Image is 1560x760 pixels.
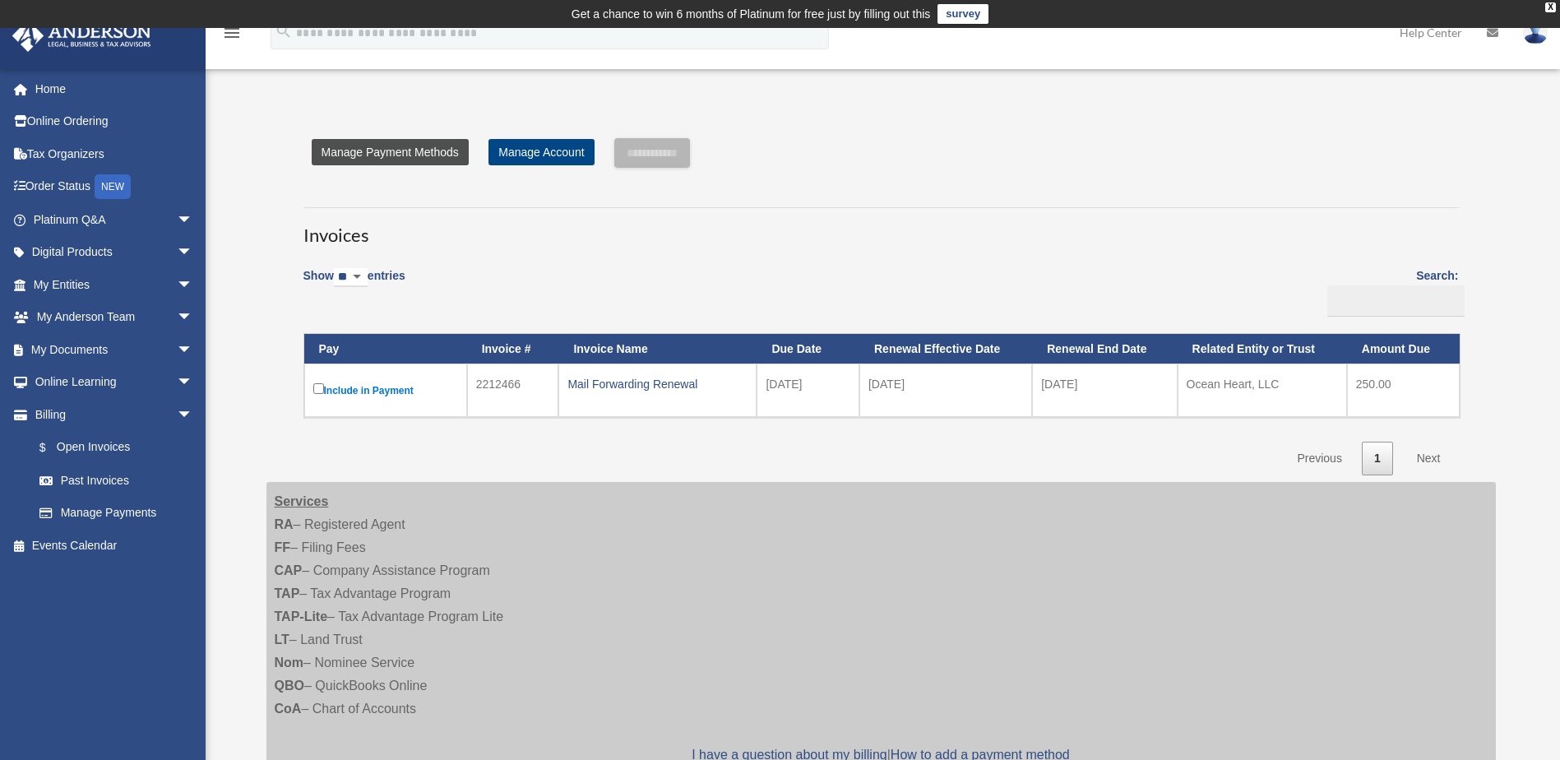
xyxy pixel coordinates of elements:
th: Related Entity or Trust: activate to sort column ascending [1178,334,1347,364]
th: Renewal Effective Date: activate to sort column ascending [859,334,1032,364]
strong: QBO [275,679,304,693]
input: Search: [1327,285,1465,317]
th: Pay: activate to sort column descending [304,334,467,364]
th: Due Date: activate to sort column ascending [757,334,859,364]
td: [DATE] [757,364,859,417]
a: survey [937,4,988,24]
a: Home [12,72,218,105]
a: My Anderson Teamarrow_drop_down [12,301,218,334]
strong: RA [275,517,294,531]
a: 1 [1362,442,1393,475]
div: close [1545,2,1556,12]
td: 250.00 [1347,364,1460,417]
i: search [275,22,293,40]
select: Showentries [334,268,368,287]
strong: Nom [275,656,304,670]
th: Renewal End Date: activate to sort column ascending [1032,334,1177,364]
span: arrow_drop_down [177,301,210,335]
strong: Services [275,494,329,508]
strong: TAP-Lite [275,609,328,623]
strong: CAP [275,563,303,577]
a: Billingarrow_drop_down [12,398,210,431]
span: arrow_drop_down [177,236,210,270]
a: Order StatusNEW [12,170,218,204]
input: Include in Payment [313,383,324,394]
a: Online Learningarrow_drop_down [12,366,218,399]
span: $ [49,438,57,458]
span: arrow_drop_down [177,203,210,237]
th: Amount Due: activate to sort column ascending [1347,334,1460,364]
a: My Documentsarrow_drop_down [12,333,218,366]
div: Mail Forwarding Renewal [567,373,748,396]
i: menu [222,23,242,43]
a: Past Invoices [23,464,210,497]
div: NEW [95,174,131,199]
a: Previous [1285,442,1354,475]
strong: CoA [275,702,302,716]
label: Search: [1322,266,1459,317]
a: Manage Account [488,139,594,165]
a: My Entitiesarrow_drop_down [12,268,218,301]
span: arrow_drop_down [177,366,210,400]
td: [DATE] [1032,364,1177,417]
a: Tax Organizers [12,137,218,170]
img: Anderson Advisors Platinum Portal [7,20,156,52]
span: arrow_drop_down [177,398,210,432]
a: $Open Invoices [23,431,201,465]
td: 2212466 [467,364,559,417]
span: arrow_drop_down [177,333,210,367]
a: menu [222,29,242,43]
td: [DATE] [859,364,1032,417]
a: Next [1405,442,1453,475]
a: Events Calendar [12,529,218,562]
div: Get a chance to win 6 months of Platinum for free just by filling out this [572,4,931,24]
h3: Invoices [303,207,1459,248]
a: Online Ordering [12,105,218,138]
th: Invoice Name: activate to sort column ascending [558,334,757,364]
img: User Pic [1523,21,1548,44]
a: Manage Payment Methods [312,139,469,165]
th: Invoice #: activate to sort column ascending [467,334,559,364]
strong: FF [275,540,291,554]
strong: TAP [275,586,300,600]
a: Platinum Q&Aarrow_drop_down [12,203,218,236]
td: Ocean Heart, LLC [1178,364,1347,417]
strong: LT [275,633,289,646]
a: Digital Productsarrow_drop_down [12,236,218,269]
label: Include in Payment [313,380,458,401]
label: Show entries [303,266,405,304]
a: Manage Payments [23,497,210,530]
span: arrow_drop_down [177,268,210,302]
